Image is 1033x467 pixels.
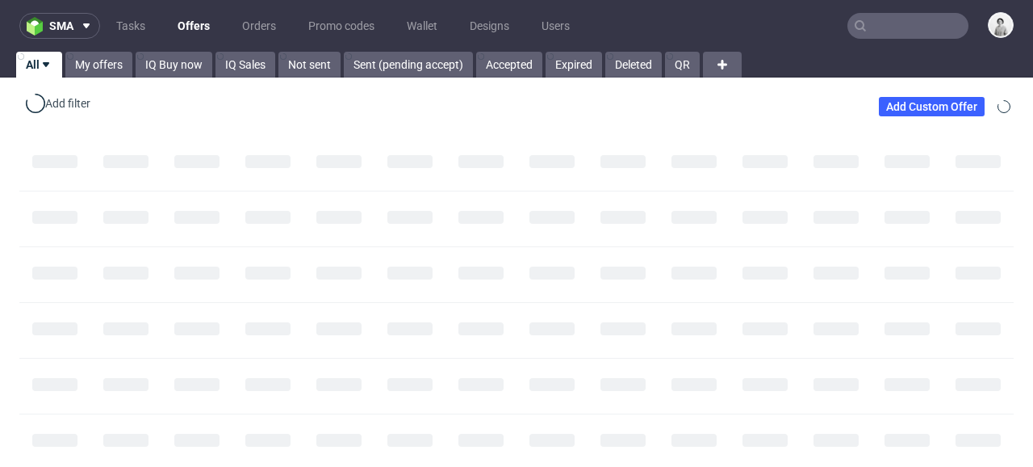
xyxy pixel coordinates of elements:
img: Dudek Mariola [989,14,1012,36]
a: Designs [460,13,519,39]
a: Promo codes [299,13,384,39]
a: QR [665,52,700,78]
a: Wallet [397,13,447,39]
img: logo [27,17,49,36]
div: Add filter [23,90,94,116]
a: Sent (pending accept) [344,52,473,78]
a: All [16,52,62,78]
a: Tasks [107,13,155,39]
a: Accepted [476,52,542,78]
a: Offers [168,13,220,39]
a: Add Custom Offer [879,97,985,116]
a: Deleted [605,52,662,78]
a: Expired [546,52,602,78]
a: IQ Sales [215,52,275,78]
a: IQ Buy now [136,52,212,78]
a: Orders [232,13,286,39]
button: sma [19,13,100,39]
a: My offers [65,52,132,78]
a: Users [532,13,579,39]
span: sma [49,20,73,32]
a: Not sent [278,52,341,78]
